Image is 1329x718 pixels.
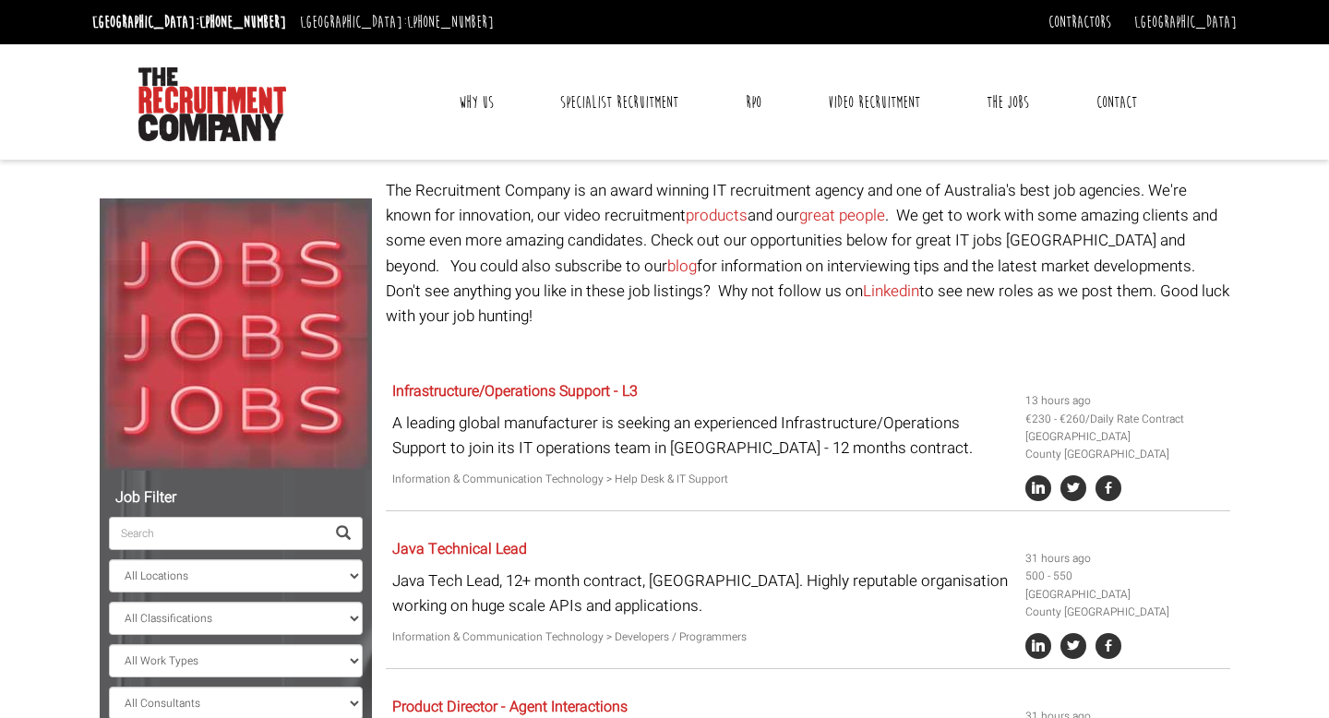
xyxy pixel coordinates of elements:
h5: Job Filter [109,490,363,507]
img: Jobs, Jobs, Jobs [100,198,372,471]
input: Search [109,517,325,550]
p: Information & Communication Technology > Developers / Programmers [392,628,1012,646]
a: [PHONE_NUMBER] [407,12,494,32]
a: products [686,204,748,227]
li: €230 - €260/Daily Rate Contract [1025,411,1223,428]
a: [GEOGRAPHIC_DATA] [1134,12,1237,32]
a: Product Director - Agent Interactions [392,696,628,718]
a: Java Technical Lead [392,538,527,560]
a: [PHONE_NUMBER] [199,12,286,32]
a: Contact [1083,79,1151,126]
li: [GEOGRAPHIC_DATA] County [GEOGRAPHIC_DATA] [1025,586,1223,621]
p: Information & Communication Technology > Help Desk & IT Support [392,471,1012,488]
a: Linkedin [863,280,919,303]
a: The Jobs [973,79,1043,126]
p: A leading global manufacturer is seeking an experienced Infrastructure/Operations Support to join... [392,411,1012,461]
li: 500 - 550 [1025,568,1223,585]
img: The Recruitment Company [138,67,286,141]
li: 13 hours ago [1025,392,1223,410]
li: [GEOGRAPHIC_DATA]: [295,7,498,37]
a: Infrastructure/Operations Support - L3 [392,380,638,402]
li: [GEOGRAPHIC_DATA] County [GEOGRAPHIC_DATA] [1025,428,1223,463]
p: The Recruitment Company is an award winning IT recruitment agency and one of Australia's best job... [386,178,1230,329]
a: Video Recruitment [814,79,934,126]
a: Contractors [1048,12,1111,32]
a: RPO [732,79,775,126]
a: Why Us [445,79,508,126]
p: Java Tech Lead, 12+ month contract, [GEOGRAPHIC_DATA]. Highly reputable organisation working on h... [392,568,1012,618]
a: blog [667,255,697,278]
li: [GEOGRAPHIC_DATA]: [88,7,291,37]
li: 31 hours ago [1025,550,1223,568]
a: Specialist Recruitment [546,79,692,126]
a: great people [799,204,885,227]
